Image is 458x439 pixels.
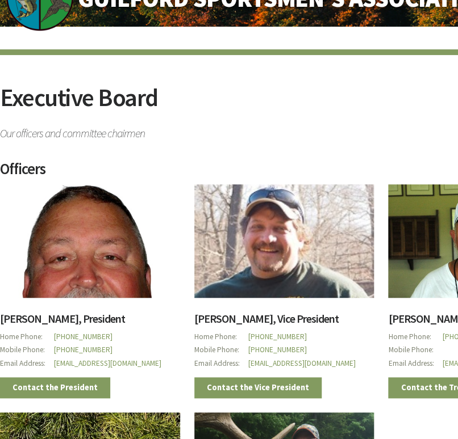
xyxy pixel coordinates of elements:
a: [PHONE_NUMBER] [248,332,307,341]
a: [PHONE_NUMBER] [54,332,113,341]
h3: [PERSON_NAME], Vice President [194,313,374,330]
span: Mobile Phone [388,343,442,356]
span: Email Address [194,357,248,370]
a: [PHONE_NUMBER] [248,345,307,354]
a: [PHONE_NUMBER] [54,345,113,354]
span: Mobile Phone [194,343,248,356]
a: Contact the Vice President [194,377,322,398]
span: Email Address [388,357,442,370]
span: Home Phone [388,330,442,343]
span: Home Phone [194,330,248,343]
a: [EMAIL_ADDRESS][DOMAIN_NAME] [248,358,356,368]
a: [EMAIL_ADDRESS][DOMAIN_NAME] [54,358,161,368]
